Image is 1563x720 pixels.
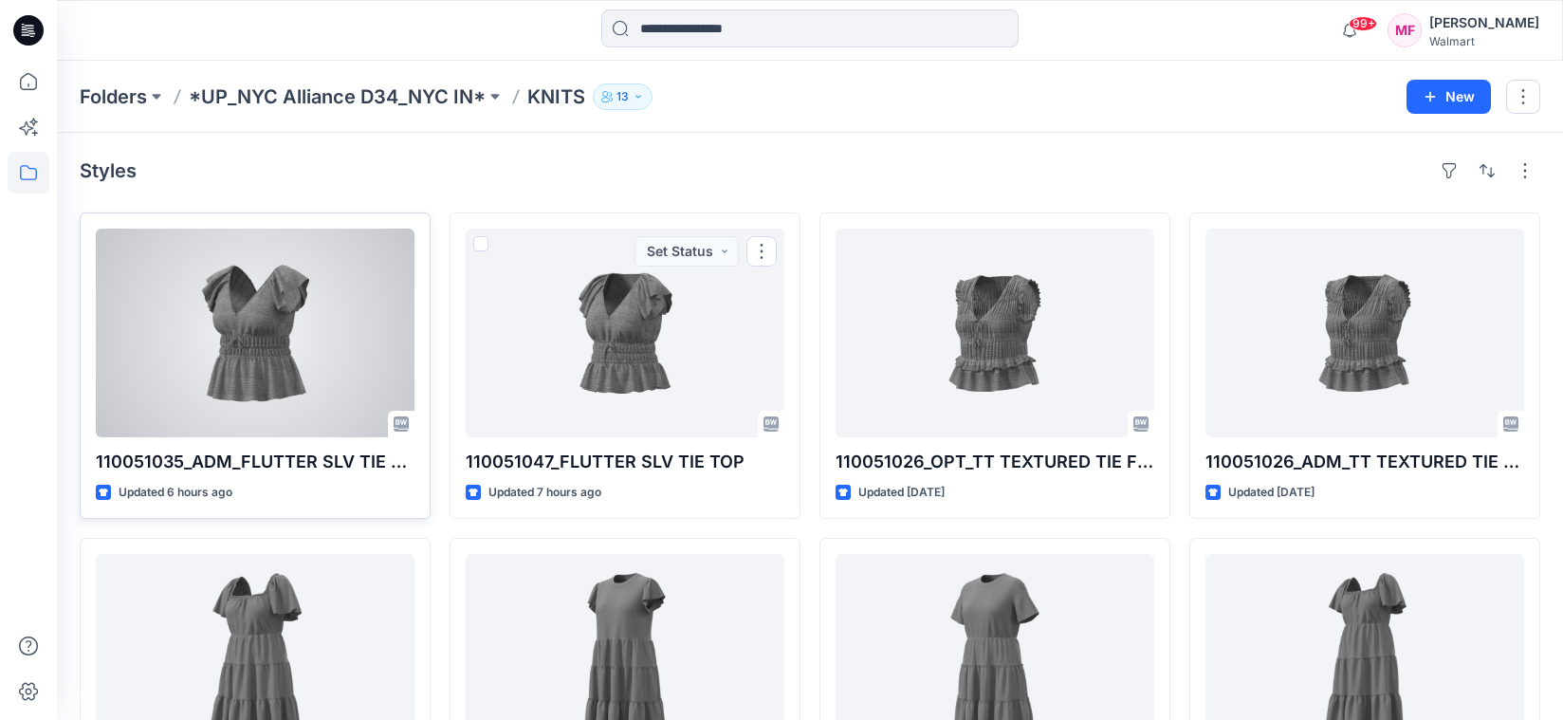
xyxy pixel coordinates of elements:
p: Updated 7 hours ago [488,483,601,503]
p: 110051047_FLUTTER SLV TIE TOP [466,449,784,475]
p: Updated 6 hours ago [119,483,232,503]
p: 13 [616,86,629,107]
a: 110051026_ADM_TT TEXTURED TIE FRONT TOP [1205,229,1524,437]
div: MF [1388,13,1422,47]
div: [PERSON_NAME] [1429,11,1539,34]
button: New [1407,80,1491,114]
p: 110051026_OPT_TT TEXTURED TIE FRONT TOP [836,449,1154,475]
h4: Styles [80,159,137,182]
p: Updated [DATE] [1228,483,1315,503]
a: 110051035_ADM_FLUTTER SLV TIE TOP [96,229,414,437]
p: 110051035_ADM_FLUTTER SLV TIE TOP [96,449,414,475]
button: 13 [593,83,653,110]
a: 110051047_FLUTTER SLV TIE TOP [466,229,784,437]
a: Folders [80,83,147,110]
span: 99+ [1349,16,1377,31]
p: 110051026_ADM_TT TEXTURED TIE FRONT TOP [1205,449,1524,475]
a: *UP_NYC Alliance D34_NYC IN* [189,83,486,110]
p: KNITS [527,83,585,110]
p: Updated [DATE] [858,483,945,503]
div: Walmart [1429,34,1539,48]
a: 110051026_OPT_TT TEXTURED TIE FRONT TOP [836,229,1154,437]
